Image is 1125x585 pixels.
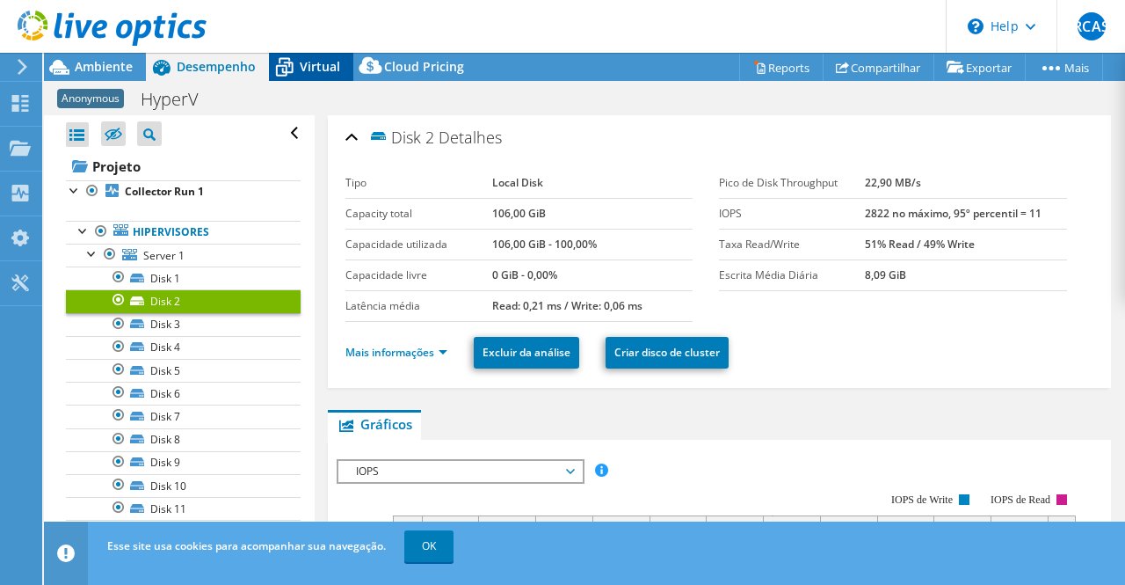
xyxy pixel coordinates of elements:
[345,297,493,315] label: Latência média
[492,175,543,190] b: Local Disk
[177,58,256,75] span: Desempenho
[66,336,301,359] a: Disk 4
[384,58,464,75] span: Cloud Pricing
[66,289,301,312] a: Disk 2
[492,298,642,313] b: Read: 0,21 ms / Write: 0,06 ms
[991,494,1050,506] text: IOPS de Read
[739,54,824,81] a: Reports
[360,520,385,535] text: 2700
[606,337,729,369] a: Criar disco de cluster
[345,236,493,253] label: Capacidade utilizada
[347,461,573,482] span: IOPS
[492,206,546,221] b: 106,00 GiB
[66,405,301,428] a: Disk 7
[66,152,301,180] a: Projeto
[719,236,865,253] label: Taxa Read/Write
[719,174,865,192] label: Pico de Disk Throughput
[66,382,301,405] a: Disk 6
[865,206,1042,221] b: 2822 no máximo, 95º percentil = 11
[337,415,412,433] span: Gráficos
[133,90,226,109] h1: HyperV
[345,174,493,192] label: Tipo
[345,267,493,284] label: Capacidade livre
[1025,54,1103,81] a: Mais
[66,428,301,451] a: Disk 8
[719,205,865,223] label: IOPS
[345,345,447,360] a: Mais informações
[66,359,301,382] a: Disk 5
[75,58,133,75] span: Ambiente
[66,497,301,520] a: Disk 11
[143,248,185,263] span: Server 1
[66,267,301,289] a: Disk 1
[368,127,434,147] span: Disk 2
[865,175,921,190] b: 22,90 MB/s
[66,221,301,244] a: Hipervisores
[66,313,301,336] a: Disk 3
[823,54,934,81] a: Compartilhar
[865,267,906,282] b: 8,09 GiB
[66,451,301,474] a: Disk 9
[66,180,301,203] a: Collector Run 1
[66,244,301,267] a: Server 1
[1078,12,1106,40] span: RCAS
[492,237,597,252] b: 106,00 GiB - 100,00%
[404,530,454,562] a: OK
[933,54,1026,81] a: Exportar
[719,267,865,284] label: Escrita Média Diária
[891,494,953,506] text: IOPS de Write
[107,538,386,553] span: Esse site usa cookies para acompanhar sua navegação.
[345,205,493,223] label: Capacity total
[474,337,579,369] a: Excluir da análise
[57,89,124,108] span: Anonymous
[66,474,301,497] a: Disk 10
[968,18,983,34] svg: \n
[492,267,557,282] b: 0 GiB - 0,00%
[439,127,502,148] span: Detalhes
[125,184,204,199] b: Collector Run 1
[300,58,340,75] span: Virtual
[865,237,975,252] b: 51% Read / 49% Write
[66,520,301,543] a: Disk 12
